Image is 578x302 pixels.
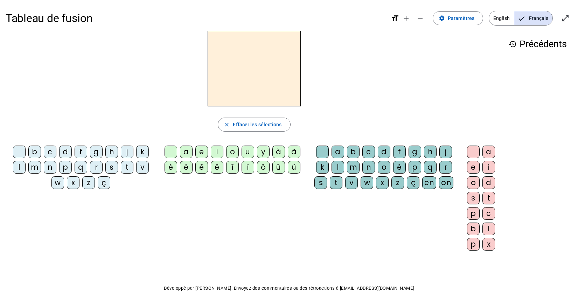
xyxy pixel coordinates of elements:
[393,161,406,174] div: é
[439,15,445,21] mat-icon: settings
[288,161,300,174] div: ü
[242,161,254,174] div: ï
[439,146,452,158] div: j
[6,284,572,293] p: Développé par [PERSON_NAME]. Envoyez des commentaires ou des rétroactions à [EMAIL_ADDRESS][DOMAI...
[439,161,452,174] div: r
[59,146,72,158] div: d
[416,14,424,22] mat-icon: remove
[467,192,480,204] div: s
[121,146,133,158] div: j
[467,161,480,174] div: e
[195,146,208,158] div: e
[361,176,373,189] div: w
[105,146,118,158] div: h
[422,176,436,189] div: en
[44,161,56,174] div: n
[433,11,483,25] button: Paramètres
[424,146,437,158] div: h
[508,36,567,52] h3: Précédents
[514,11,552,25] span: Français
[13,161,26,174] div: l
[489,11,514,25] span: English
[332,146,344,158] div: a
[98,176,110,189] div: ç
[257,146,270,158] div: y
[489,11,553,26] mat-button-toggle-group: Language selection
[82,176,95,189] div: z
[482,223,495,235] div: l
[44,146,56,158] div: c
[393,146,406,158] div: f
[6,7,385,29] h1: Tableau de fusion
[233,120,281,129] span: Effacer les sélections
[288,146,300,158] div: â
[378,161,390,174] div: o
[362,146,375,158] div: c
[448,14,474,22] span: Paramètres
[467,238,480,251] div: p
[345,176,358,189] div: v
[467,207,480,220] div: p
[347,146,360,158] div: b
[347,161,360,174] div: m
[376,176,389,189] div: x
[467,176,480,189] div: o
[409,146,421,158] div: g
[482,207,495,220] div: c
[467,223,480,235] div: b
[316,161,329,174] div: k
[482,161,495,174] div: i
[90,161,103,174] div: r
[136,146,149,158] div: k
[242,146,254,158] div: u
[407,176,419,189] div: ç
[362,161,375,174] div: n
[75,161,87,174] div: q
[90,146,103,158] div: g
[558,11,572,25] button: Entrer en plein écran
[332,161,344,174] div: l
[391,176,404,189] div: z
[272,146,285,158] div: à
[67,176,79,189] div: x
[226,161,239,174] div: î
[439,176,453,189] div: on
[409,161,421,174] div: p
[508,40,517,48] mat-icon: history
[424,161,437,174] div: q
[482,238,495,251] div: x
[391,14,399,22] mat-icon: format_size
[51,176,64,189] div: w
[121,161,133,174] div: t
[314,176,327,189] div: s
[28,146,41,158] div: b
[211,161,223,174] div: ë
[218,118,290,132] button: Effacer les sélections
[136,161,149,174] div: v
[272,161,285,174] div: û
[195,161,208,174] div: ê
[330,176,342,189] div: t
[180,146,193,158] div: a
[402,14,410,22] mat-icon: add
[226,146,239,158] div: o
[482,146,495,158] div: a
[561,14,570,22] mat-icon: open_in_full
[180,161,193,174] div: é
[413,11,427,25] button: Diminuer la taille de la police
[257,161,270,174] div: ô
[224,121,230,128] mat-icon: close
[165,161,177,174] div: è
[399,11,413,25] button: Augmenter la taille de la police
[482,192,495,204] div: t
[105,161,118,174] div: s
[75,146,87,158] div: f
[378,146,390,158] div: d
[28,161,41,174] div: m
[482,176,495,189] div: d
[59,161,72,174] div: p
[211,146,223,158] div: i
